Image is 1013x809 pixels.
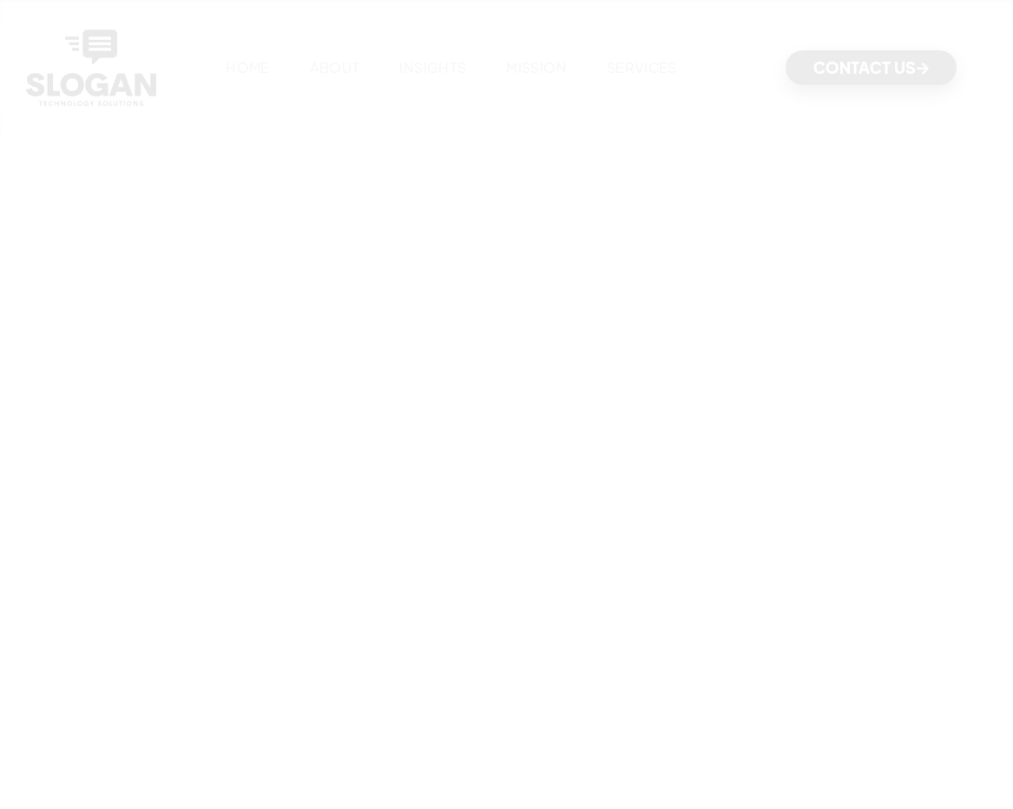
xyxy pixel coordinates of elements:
a: ABOUT [310,58,360,76]
a: home [22,25,161,110]
a: INSIGHTS [399,58,466,76]
a: HOME [226,58,269,76]
a: CONTACT US [786,50,957,85]
a: MISSION [506,58,567,76]
a: SERVICES [607,58,677,76]
span:  [917,62,929,74]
